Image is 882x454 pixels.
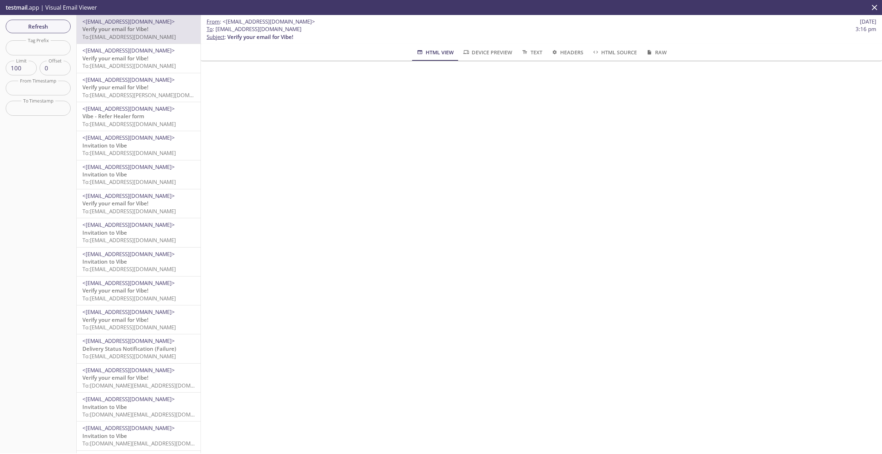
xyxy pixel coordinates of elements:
[82,432,127,439] span: Invitation to Vibe
[82,229,127,236] span: Invitation to Vibe
[207,25,876,41] p: :
[82,316,148,323] span: Verify your email for Vibe!
[82,134,175,141] span: <[EMAIL_ADDRESS][DOMAIN_NAME]>
[207,33,224,40] span: Subject
[82,353,176,360] span: To: [EMAIL_ADDRESS][DOMAIN_NAME]
[11,22,65,31] span: Refresh
[645,48,666,57] span: Raw
[77,44,201,73] div: <[EMAIL_ADDRESS][DOMAIN_NAME]>Verify your email for Vibe!To:[EMAIL_ADDRESS][DOMAIN_NAME]
[82,200,148,207] span: Verify your email for Vibe!
[82,258,127,265] span: Invitation to Vibe
[77,131,201,160] div: <[EMAIL_ADDRESS][DOMAIN_NAME]>Invitation to VibeTo:[EMAIL_ADDRESS][DOMAIN_NAME]
[6,20,71,33] button: Refresh
[82,113,144,120] span: Vibe - Refer Healer form
[82,18,175,25] span: <[EMAIL_ADDRESS][DOMAIN_NAME]>
[82,250,175,258] span: <[EMAIL_ADDRESS][DOMAIN_NAME]>
[860,18,876,25] span: [DATE]
[82,382,218,389] span: To: [DOMAIN_NAME][EMAIL_ADDRESS][DOMAIN_NAME]
[82,192,175,199] span: <[EMAIL_ADDRESS][DOMAIN_NAME]>
[521,48,542,57] span: Text
[82,33,176,40] span: To: [EMAIL_ADDRESS][DOMAIN_NAME]
[82,208,176,215] span: To: [EMAIL_ADDRESS][DOMAIN_NAME]
[82,424,175,431] span: <[EMAIL_ADDRESS][DOMAIN_NAME]>
[207,25,213,33] span: To
[77,160,201,189] div: <[EMAIL_ADDRESS][DOMAIN_NAME]>Invitation to VibeTo:[EMAIL_ADDRESS][DOMAIN_NAME]
[77,364,201,392] div: <[EMAIL_ADDRESS][DOMAIN_NAME]>Verify your email for Vibe!To:[DOMAIN_NAME][EMAIL_ADDRESS][DOMAIN_N...
[82,25,148,33] span: Verify your email for Vibe!
[82,395,175,403] span: <[EMAIL_ADDRESS][DOMAIN_NAME]>
[82,55,148,62] span: Verify your email for Vibe!
[82,76,175,83] span: <[EMAIL_ADDRESS][DOMAIN_NAME]>
[82,295,176,302] span: To: [EMAIL_ADDRESS][DOMAIN_NAME]
[77,218,201,247] div: <[EMAIL_ADDRESS][DOMAIN_NAME]>Invitation to VibeTo:[EMAIL_ADDRESS][DOMAIN_NAME]
[82,163,175,170] span: <[EMAIL_ADDRESS][DOMAIN_NAME]>
[77,393,201,421] div: <[EMAIL_ADDRESS][DOMAIN_NAME]>Invitation to VibeTo:[DOMAIN_NAME][EMAIL_ADDRESS][DOMAIN_NAME]
[462,48,512,57] span: Device Preview
[856,25,876,33] span: 3:16 pm
[77,248,201,276] div: <[EMAIL_ADDRESS][DOMAIN_NAME]>Invitation to VibeTo:[EMAIL_ADDRESS][DOMAIN_NAME]
[77,15,201,44] div: <[EMAIL_ADDRESS][DOMAIN_NAME]>Verify your email for Vibe!To:[EMAIL_ADDRESS][DOMAIN_NAME]
[77,334,201,363] div: <[EMAIL_ADDRESS][DOMAIN_NAME]>Delivery Status Notification (Failure)To:[EMAIL_ADDRESS][DOMAIN_NAME]
[82,287,148,294] span: Verify your email for Vibe!
[207,25,301,33] span: : [EMAIL_ADDRESS][DOMAIN_NAME]
[82,236,176,244] span: To: [EMAIL_ADDRESS][DOMAIN_NAME]
[82,265,176,273] span: To: [EMAIL_ADDRESS][DOMAIN_NAME]
[82,411,218,418] span: To: [DOMAIN_NAME][EMAIL_ADDRESS][DOMAIN_NAME]
[82,279,175,286] span: <[EMAIL_ADDRESS][DOMAIN_NAME]>
[207,18,220,25] span: From
[207,18,315,25] span: :
[82,171,127,178] span: Invitation to Vibe
[82,142,127,149] span: Invitation to Vibe
[82,120,176,128] span: To: [EMAIL_ADDRESS][DOMAIN_NAME]
[82,345,176,352] span: Delivery Status Notification (Failure)
[77,189,201,218] div: <[EMAIL_ADDRESS][DOMAIN_NAME]>Verify your email for Vibe!To:[EMAIL_ADDRESS][DOMAIN_NAME]
[82,374,148,381] span: Verify your email for Vibe!
[6,4,27,11] span: testmail
[551,48,583,57] span: Headers
[227,33,293,40] span: Verify your email for Vibe!
[82,440,218,447] span: To: [DOMAIN_NAME][EMAIL_ADDRESS][DOMAIN_NAME]
[77,305,201,334] div: <[EMAIL_ADDRESS][DOMAIN_NAME]>Verify your email for Vibe!To:[EMAIL_ADDRESS][DOMAIN_NAME]
[592,48,637,57] span: HTML Source
[82,324,176,331] span: To: [EMAIL_ADDRESS][DOMAIN_NAME]
[82,366,175,374] span: <[EMAIL_ADDRESS][DOMAIN_NAME]>
[82,105,175,112] span: <[EMAIL_ADDRESS][DOMAIN_NAME]>
[77,421,201,450] div: <[EMAIL_ADDRESS][DOMAIN_NAME]>Invitation to VibeTo:[DOMAIN_NAME][EMAIL_ADDRESS][DOMAIN_NAME]
[77,102,201,131] div: <[EMAIL_ADDRESS][DOMAIN_NAME]>Vibe - Refer Healer formTo:[EMAIL_ADDRESS][DOMAIN_NAME]
[82,84,148,91] span: Verify your email for Vibe!
[82,308,175,315] span: <[EMAIL_ADDRESS][DOMAIN_NAME]>
[416,48,453,57] span: HTML View
[82,91,217,99] span: To: [EMAIL_ADDRESS][PERSON_NAME][DOMAIN_NAME]
[82,403,127,410] span: Invitation to Vibe
[77,73,201,102] div: <[EMAIL_ADDRESS][DOMAIN_NAME]>Verify your email for Vibe!To:[EMAIL_ADDRESS][PERSON_NAME][DOMAIN_N...
[77,276,201,305] div: <[EMAIL_ADDRESS][DOMAIN_NAME]>Verify your email for Vibe!To:[EMAIL_ADDRESS][DOMAIN_NAME]
[223,18,315,25] span: <[EMAIL_ADDRESS][DOMAIN_NAME]>
[82,62,176,69] span: To: [EMAIL_ADDRESS][DOMAIN_NAME]
[82,149,176,156] span: To: [EMAIL_ADDRESS][DOMAIN_NAME]
[82,47,175,54] span: <[EMAIL_ADDRESS][DOMAIN_NAME]>
[82,178,176,185] span: To: [EMAIL_ADDRESS][DOMAIN_NAME]
[82,221,175,228] span: <[EMAIL_ADDRESS][DOMAIN_NAME]>
[82,337,175,344] span: <[EMAIL_ADDRESS][DOMAIN_NAME]>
